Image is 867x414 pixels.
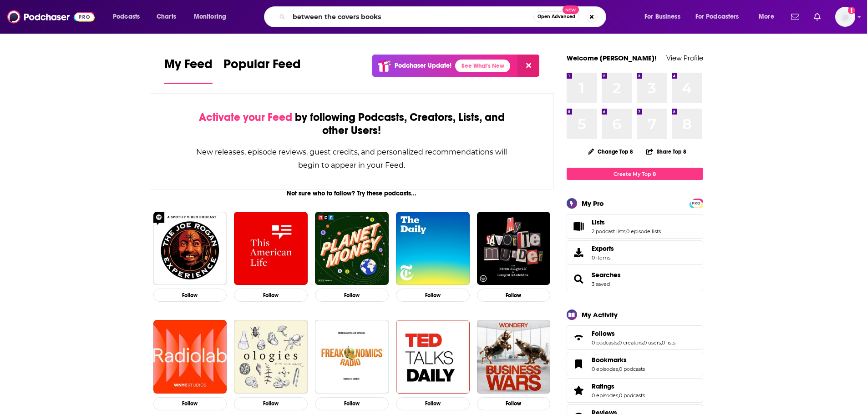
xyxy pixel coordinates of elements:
[113,10,140,23] span: Podcasts
[477,289,551,302] button: Follow
[570,273,588,285] a: Searches
[396,397,470,410] button: Follow
[570,384,588,397] a: Ratings
[315,320,389,394] img: Freakonomics Radio
[567,54,657,62] a: Welcome [PERSON_NAME]!
[477,320,551,394] img: Business Wars
[582,199,604,208] div: My Pro
[234,397,308,410] button: Follow
[787,9,803,25] a: Show notifications dropdown
[315,397,389,410] button: Follow
[396,320,470,394] a: TED Talks Daily
[644,339,661,346] a: 0 users
[7,8,95,25] img: Podchaser - Follow, Share and Rate Podcasts
[618,339,619,346] span: ,
[157,10,176,23] span: Charts
[196,111,508,137] div: by following Podcasts, Creators, Lists, and other Users!
[592,329,675,338] a: Follows
[592,228,625,234] a: 2 podcast lists
[592,218,661,226] a: Lists
[153,212,227,285] img: The Joe Rogan Experience
[151,10,182,24] a: Charts
[234,212,308,285] img: This American Life
[570,358,588,370] a: Bookmarks
[567,214,703,239] span: Lists
[396,212,470,285] img: The Daily
[592,271,621,279] a: Searches
[567,352,703,376] span: Bookmarks
[626,228,661,234] a: 0 episode lists
[223,56,301,84] a: Popular Feed
[835,7,855,27] span: Logged in as gbrussel
[455,60,510,72] a: See What's New
[223,56,301,77] span: Popular Feed
[691,200,702,206] a: PRO
[164,56,213,84] a: My Feed
[477,212,551,285] img: My Favorite Murder with Karen Kilgariff and Georgia Hardstark
[644,10,680,23] span: For Business
[835,7,855,27] img: User Profile
[567,325,703,350] span: Follows
[234,289,308,302] button: Follow
[234,320,308,394] a: Ologies with Alie Ward
[619,366,645,372] a: 0 podcasts
[646,143,687,160] button: Share Top 8
[396,289,470,302] button: Follow
[619,392,645,399] a: 0 podcasts
[752,10,786,24] button: open menu
[150,190,554,197] div: Not sure who to follow? Try these podcasts...
[592,356,627,364] span: Bookmarks
[563,5,579,14] span: New
[315,212,389,285] img: Planet Money
[583,146,639,157] button: Change Top 8
[618,366,619,372] span: ,
[194,10,226,23] span: Monitoring
[592,339,618,346] a: 0 podcasts
[315,289,389,302] button: Follow
[582,310,618,319] div: My Activity
[533,11,579,22] button: Open AdvancedNew
[592,392,618,399] a: 0 episodes
[592,254,614,261] span: 0 items
[273,6,615,27] div: Search podcasts, credits, & more...
[570,246,588,259] span: Exports
[695,10,739,23] span: For Podcasters
[395,62,451,70] p: Podchaser Update!
[570,331,588,344] a: Follows
[690,10,752,24] button: open menu
[567,378,703,403] span: Ratings
[592,244,614,253] span: Exports
[567,267,703,291] span: Searches
[592,356,645,364] a: Bookmarks
[643,339,644,346] span: ,
[592,382,614,390] span: Ratings
[567,240,703,265] a: Exports
[567,168,703,180] a: Create My Top 8
[592,218,605,226] span: Lists
[153,320,227,394] img: Radiolab
[289,10,533,24] input: Search podcasts, credits, & more...
[153,397,227,410] button: Follow
[661,339,662,346] span: ,
[106,10,152,24] button: open menu
[662,339,675,346] a: 0 lists
[835,7,855,27] button: Show profile menu
[618,392,619,399] span: ,
[570,220,588,233] a: Lists
[810,9,824,25] a: Show notifications dropdown
[592,329,615,338] span: Follows
[592,382,645,390] a: Ratings
[592,281,610,287] a: 3 saved
[153,289,227,302] button: Follow
[848,7,855,14] svg: Add a profile image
